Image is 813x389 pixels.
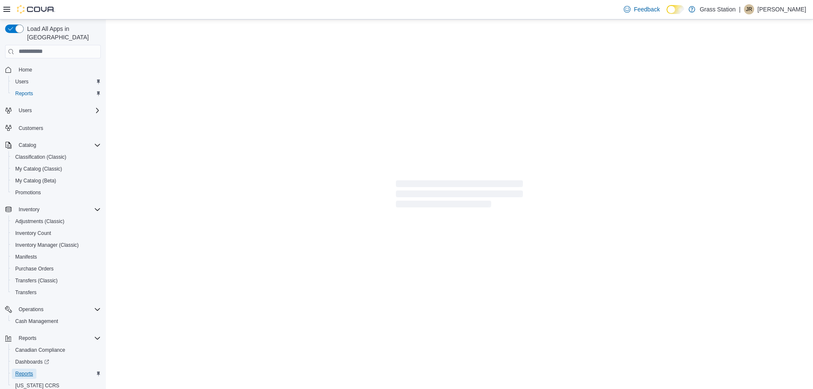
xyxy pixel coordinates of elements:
span: Users [19,107,32,114]
button: Manifests [8,251,104,263]
button: Home [2,63,104,76]
a: Dashboards [12,357,53,367]
button: Catalog [15,140,39,150]
button: Users [15,105,35,116]
span: My Catalog (Classic) [12,164,101,174]
button: Purchase Orders [8,263,104,275]
span: [US_STATE] CCRS [15,382,59,389]
button: Users [8,76,104,88]
span: Purchase Orders [15,265,54,272]
a: Reports [12,88,36,99]
a: Feedback [620,1,663,18]
span: Reports [19,335,36,342]
a: Inventory Count [12,228,55,238]
a: Cash Management [12,316,61,326]
button: Reports [8,88,104,99]
p: Grass Station [700,4,736,14]
span: Promotions [15,189,41,196]
a: Purchase Orders [12,264,57,274]
span: Operations [15,304,101,315]
a: Inventory Manager (Classic) [12,240,82,250]
button: Promotions [8,187,104,199]
button: Reports [8,368,104,380]
a: Manifests [12,252,40,262]
button: Users [2,105,104,116]
span: Transfers (Classic) [12,276,101,286]
span: Reports [12,369,101,379]
button: Reports [15,333,40,343]
a: Adjustments (Classic) [12,216,68,226]
a: Transfers (Classic) [12,276,61,286]
span: Inventory [15,204,101,215]
span: Adjustments (Classic) [12,216,101,226]
button: Catalog [2,139,104,151]
button: Inventory Manager (Classic) [8,239,104,251]
span: Operations [19,306,44,313]
button: Transfers [8,287,104,298]
span: Feedback [634,5,660,14]
span: Users [12,77,101,87]
span: Customers [15,122,101,133]
button: Reports [2,332,104,344]
a: Dashboards [8,356,104,368]
span: Reports [15,333,101,343]
input: Dark Mode [666,5,684,14]
button: Inventory [15,204,43,215]
span: Users [15,105,101,116]
button: Operations [15,304,47,315]
button: My Catalog (Classic) [8,163,104,175]
p: [PERSON_NAME] [758,4,806,14]
span: Loading [396,182,523,209]
span: Classification (Classic) [12,152,101,162]
a: Transfers [12,287,40,298]
span: Home [19,66,32,73]
span: My Catalog (Beta) [15,177,56,184]
span: Load All Apps in [GEOGRAPHIC_DATA] [24,25,101,41]
button: Cash Management [8,315,104,327]
span: Transfers (Classic) [15,277,58,284]
button: Adjustments (Classic) [8,215,104,227]
span: Cash Management [15,318,58,325]
span: Promotions [12,188,101,198]
span: Canadian Compliance [15,347,65,353]
span: My Catalog (Classic) [15,166,62,172]
span: Dashboards [15,359,49,365]
span: Inventory Manager (Classic) [12,240,101,250]
a: My Catalog (Beta) [12,176,60,186]
button: Inventory Count [8,227,104,239]
a: Reports [12,369,36,379]
span: Classification (Classic) [15,154,66,160]
span: Transfers [15,289,36,296]
a: Promotions [12,188,44,198]
span: Catalog [19,142,36,149]
a: Home [15,65,36,75]
a: Users [12,77,32,87]
span: My Catalog (Beta) [12,176,101,186]
button: Operations [2,303,104,315]
button: My Catalog (Beta) [8,175,104,187]
span: Dashboards [12,357,101,367]
a: Classification (Classic) [12,152,70,162]
span: Canadian Compliance [12,345,101,355]
span: Reports [15,370,33,377]
button: Canadian Compliance [8,344,104,356]
div: Justin Raminelli [744,4,754,14]
span: Inventory Count [15,230,51,237]
img: Cova [17,5,55,14]
span: Manifests [15,254,37,260]
span: JR [746,4,752,14]
p: | [739,4,741,14]
span: Reports [15,90,33,97]
span: Users [15,78,28,85]
span: Inventory Manager (Classic) [15,242,79,248]
button: Inventory [2,204,104,215]
span: Manifests [12,252,101,262]
span: Cash Management [12,316,101,326]
span: Transfers [12,287,101,298]
span: Inventory [19,206,39,213]
a: Canadian Compliance [12,345,69,355]
button: Classification (Classic) [8,151,104,163]
span: Home [15,64,101,75]
span: Adjustments (Classic) [15,218,64,225]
